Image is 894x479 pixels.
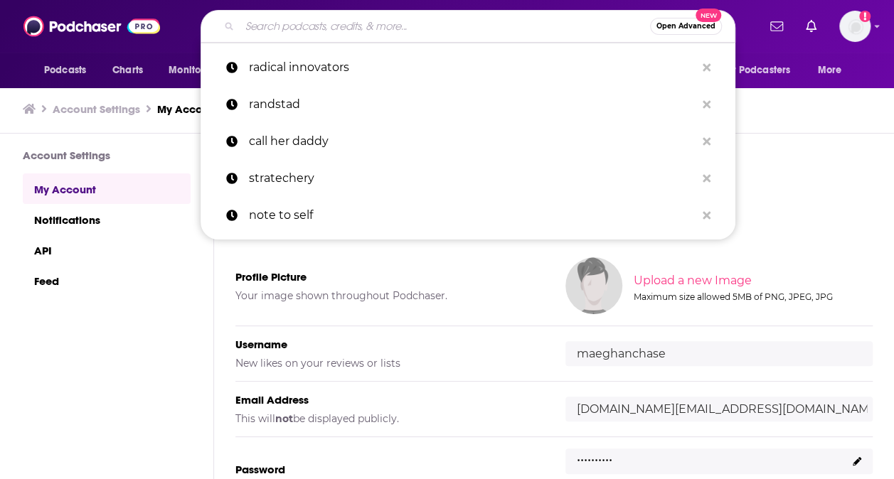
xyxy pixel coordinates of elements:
p: randstad [249,86,696,123]
div: Search podcasts, credits, & more... [201,10,735,43]
a: Show notifications dropdown [800,14,822,38]
a: API [23,235,191,265]
h5: This will be displayed publicly. [235,412,543,425]
input: username [565,341,873,366]
button: Show profile menu [839,11,871,42]
a: stratechery [201,160,735,197]
svg: Add a profile image [859,11,871,22]
h5: New likes on your reviews or lists [235,357,543,370]
a: Account Settings [53,102,140,116]
span: Monitoring [169,60,219,80]
span: More [818,60,842,80]
button: open menu [34,57,105,84]
p: stratechery [249,160,696,197]
a: Show notifications dropdown [765,14,789,38]
a: My Account [23,173,191,204]
span: Podcasts [44,60,86,80]
span: Logged in as maeghanchase [839,11,871,42]
button: open menu [713,57,811,84]
button: open menu [159,57,238,84]
p: .......... [577,445,612,465]
p: call her daddy [249,123,696,160]
div: Maximum size allowed 5MB of PNG, JPEG, JPG [634,291,870,302]
button: open menu [808,57,860,84]
h5: Email Address [235,393,543,407]
span: New [696,9,721,22]
a: call her daddy [201,123,735,160]
span: Open Advanced [656,23,715,30]
a: My Account [157,102,219,116]
a: note to self [201,197,735,234]
input: email [565,397,873,421]
img: Podchaser - Follow, Share and Rate Podcasts [23,13,160,40]
p: note to self [249,197,696,234]
h5: Username [235,338,543,351]
span: Charts [112,60,143,80]
h5: Password [235,463,543,476]
a: radical innovators [201,49,735,86]
a: Notifications [23,204,191,235]
input: Search podcasts, credits, & more... [240,15,650,38]
a: randstad [201,86,735,123]
img: Your profile image [565,257,622,314]
span: For Podcasters [722,60,790,80]
img: User Profile [839,11,871,42]
a: Charts [103,57,151,84]
a: Feed [23,265,191,296]
button: Open AdvancedNew [650,18,722,35]
h3: Account Settings [23,149,191,162]
p: radical innovators [249,49,696,86]
b: not [275,412,293,425]
h5: Your image shown throughout Podchaser. [235,289,543,302]
h5: Profile Picture [235,270,543,284]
